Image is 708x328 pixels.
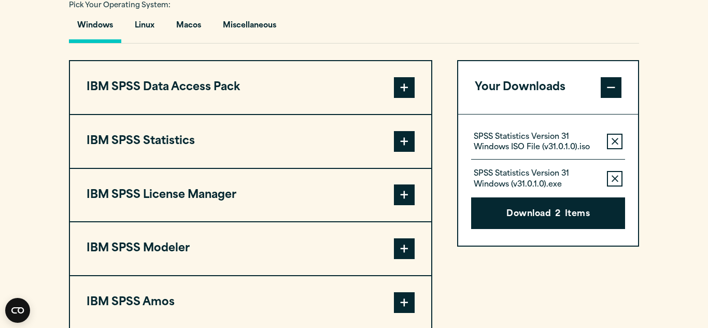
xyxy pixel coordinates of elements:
[555,208,560,221] span: 2
[70,115,431,168] button: IBM SPSS Statistics
[126,13,163,43] button: Linux
[69,2,171,9] span: Pick Your Operating System:
[215,13,285,43] button: Miscellaneous
[458,114,638,246] div: Your Downloads
[471,197,625,230] button: Download2Items
[474,169,599,190] p: SPSS Statistics Version 31 Windows (v31.0.1.0).exe
[458,61,638,114] button: Your Downloads
[70,169,431,222] button: IBM SPSS License Manager
[70,222,431,275] button: IBM SPSS Modeler
[474,132,599,153] p: SPSS Statistics Version 31 Windows ISO File (v31.0.1.0).iso
[168,13,209,43] button: Macos
[70,61,431,114] button: IBM SPSS Data Access Pack
[5,298,30,323] button: Open CMP widget
[69,13,121,43] button: Windows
